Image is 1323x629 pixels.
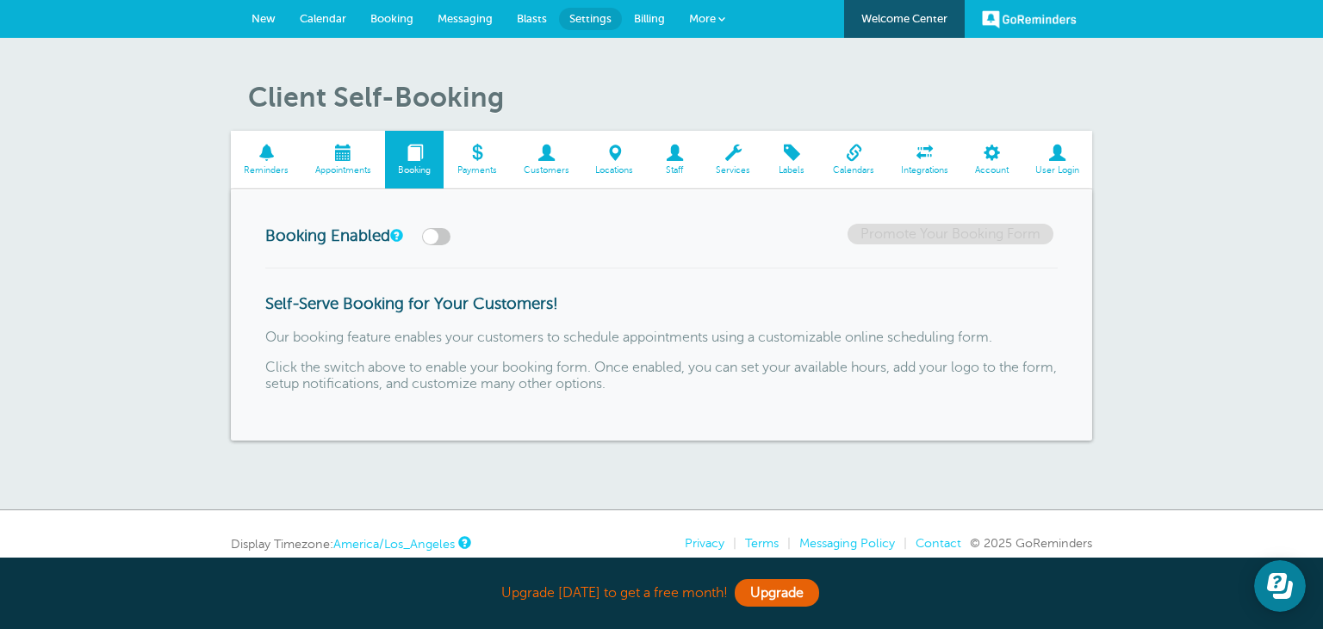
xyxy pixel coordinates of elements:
[848,224,1053,244] a: Promote Your Booking Form
[231,7,252,28] button: Close guide
[390,230,401,241] a: This switch turns your online booking form on or off.
[510,131,582,188] a: Customers
[231,131,302,188] a: Reminders
[300,12,346,25] span: Calendar
[895,536,907,551] li: |
[41,117,238,158] li: Print a QR code of your booking link to use offline
[735,579,819,607] a: Upgrade
[452,165,501,176] span: Payments
[231,575,1092,612] div: Upgrade [DATE] to get a free month!
[1022,131,1092,188] a: User Login
[458,537,469,548] a: This is the timezone being used to display dates and times to you on this device. Click the timez...
[689,12,716,25] span: More
[764,131,820,188] a: Labels
[239,165,294,176] span: Reminders
[591,165,638,176] span: Locations
[265,330,1058,346] p: Our booking feature enables your customers to schedule appointments using a customizable online s...
[773,165,811,176] span: Labels
[444,131,510,188] a: Payments
[370,12,413,25] span: Booking
[961,131,1022,188] a: Account
[569,12,612,25] span: Settings
[265,360,1058,392] p: Click the switch above to enable your booking form. Once enabled, you can set your available hour...
[820,131,888,188] a: Calendars
[311,165,376,176] span: Appointments
[685,536,724,550] a: Privacy
[265,224,524,245] h3: Booking Enabled
[916,536,961,550] a: Contact
[745,536,779,550] a: Terms
[724,536,736,551] li: |
[438,12,493,25] span: Messaging
[703,131,764,188] a: Services
[41,76,238,117] li: Send a bulk message to all of your customers
[519,165,574,176] span: Customers
[394,165,436,176] span: Booking
[897,165,953,176] span: Integrations
[647,131,703,188] a: Staff
[1030,165,1084,176] span: User Login
[888,131,962,188] a: Integrations
[21,21,238,62] p: Click here for tools to share your GoReminders booking link:
[231,536,469,552] div: Display Timezone:
[970,165,1013,176] span: Account
[252,12,276,25] span: New
[517,12,547,25] span: Blasts
[265,294,1058,313] h3: Self-Serve Booking for Your Customers!
[970,536,1092,550] span: © 2025 GoReminders
[559,8,622,30] a: Settings
[1254,560,1306,612] iframe: Resource center
[829,165,879,176] span: Calendars
[779,536,791,551] li: |
[711,165,755,176] span: Services
[302,131,385,188] a: Appointments
[582,131,647,188] a: Locations
[799,536,895,550] a: Messaging Policy
[333,537,455,551] a: America/Los_Angeles
[248,81,1092,114] h1: Client Self-Booking
[655,165,694,176] span: Staff
[634,12,665,25] span: Billing
[21,21,238,241] div: Guide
